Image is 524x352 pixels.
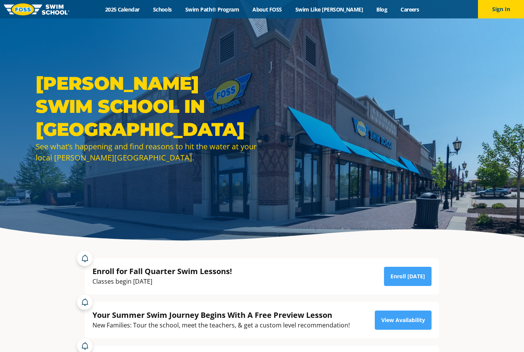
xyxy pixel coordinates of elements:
a: View Availability [375,311,432,330]
a: Swim Like [PERSON_NAME] [288,6,370,13]
a: Swim Path® Program [178,6,246,13]
div: Your Summer Swim Journey Begins With A Free Preview Lesson [92,310,350,320]
div: New Families: Tour the school, meet the teachers, & get a custom level recommendation! [92,320,350,331]
a: Enroll [DATE] [384,267,432,286]
a: 2025 Calendar [98,6,146,13]
a: Schools [146,6,178,13]
h1: [PERSON_NAME] Swim School in [GEOGRAPHIC_DATA] [36,72,258,141]
div: Enroll for Fall Quarter Swim Lessons! [92,266,232,276]
a: Blog [370,6,394,13]
div: See what’s happening and find reasons to hit the water at your local [PERSON_NAME][GEOGRAPHIC_DATA]. [36,141,258,163]
a: Careers [394,6,426,13]
div: Classes begin [DATE] [92,276,232,287]
img: FOSS Swim School Logo [4,3,69,15]
a: About FOSS [246,6,289,13]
